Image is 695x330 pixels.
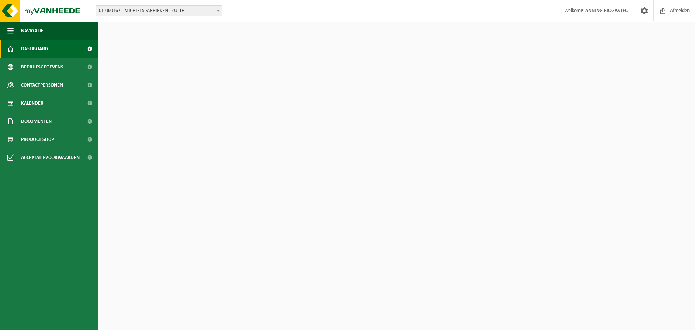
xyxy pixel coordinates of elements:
span: Contactpersonen [21,76,63,94]
strong: PLANNING BIOGASTEC [581,8,628,13]
span: Navigatie [21,22,43,40]
span: 01-060167 - MICHIELS FABRIEKEN - ZULTE [96,5,222,16]
span: 01-060167 - MICHIELS FABRIEKEN - ZULTE [96,6,222,16]
span: Kalender [21,94,43,112]
span: Product Shop [21,130,54,149]
span: Dashboard [21,40,48,58]
span: Acceptatievoorwaarden [21,149,80,167]
iframe: chat widget [4,314,121,330]
span: Bedrijfsgegevens [21,58,63,76]
span: Documenten [21,112,52,130]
